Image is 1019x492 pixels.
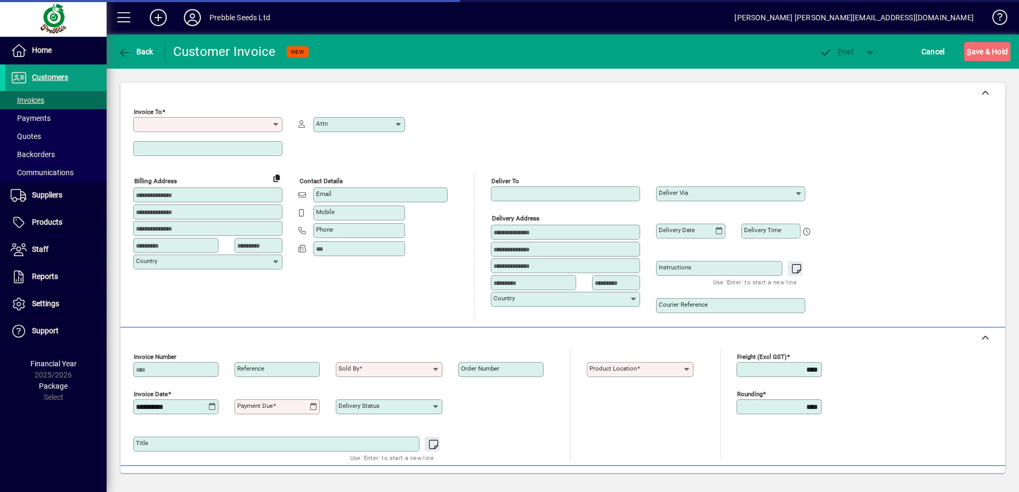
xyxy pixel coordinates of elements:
span: Support [32,326,59,335]
mat-label: Order number [461,365,499,372]
a: Quotes [5,127,107,145]
span: Backorders [11,150,55,159]
mat-label: Phone [316,226,333,233]
mat-label: Freight (excl GST) [737,353,787,360]
div: Prebble Seeds Ltd [209,9,270,26]
mat-label: Product location [589,365,637,372]
span: Reports [32,272,58,281]
button: Save & Hold [964,42,1010,61]
mat-label: Sold by [338,365,359,372]
span: Product [933,472,976,489]
mat-label: Rounding [737,390,763,398]
mat-label: Country [136,257,157,265]
span: NEW [291,48,304,55]
span: Cancel [921,43,945,60]
mat-label: Delivery status [338,402,379,409]
span: ost [819,47,854,56]
a: Products [5,209,107,236]
mat-label: Attn [316,120,328,127]
a: Payments [5,109,107,127]
span: Products [32,218,62,226]
mat-label: Deliver To [491,177,519,185]
span: Quotes [11,132,41,141]
a: Staff [5,236,107,263]
button: Profile [175,8,209,27]
span: Back [118,47,153,56]
mat-label: Email [316,190,331,198]
mat-label: Mobile [316,208,335,216]
button: Copy to Delivery address [268,169,285,186]
a: Home [5,37,107,64]
mat-label: Courier Reference [659,301,708,308]
span: Communications [11,168,74,177]
span: Package [39,382,68,390]
button: Back [115,42,156,61]
mat-label: Payment due [237,402,273,409]
span: Suppliers [32,191,62,199]
mat-label: Country [494,294,515,302]
div: [PERSON_NAME] [PERSON_NAME][EMAIL_ADDRESS][DOMAIN_NAME] [734,9,974,26]
a: Suppliers [5,182,107,209]
mat-label: Title [136,439,148,447]
button: Post [814,42,859,61]
mat-label: Invoice date [134,390,168,398]
span: Invoices [11,96,44,104]
button: Product [927,471,981,490]
a: Reports [5,264,107,290]
a: Settings [5,291,107,317]
app-page-header-button: Back [107,42,165,61]
mat-hint: Use 'Enter' to start a new line [713,276,797,288]
span: P [838,47,843,56]
mat-label: Reference [237,365,264,372]
span: S [967,47,971,56]
span: Settings [32,299,59,308]
mat-label: Instructions [659,264,691,271]
mat-label: Invoice number [134,353,176,360]
mat-label: Invoice To [134,108,162,116]
mat-label: Deliver via [659,189,688,196]
mat-hint: Use 'Enter' to start a new line [350,452,434,464]
a: Backorders [5,145,107,163]
a: Invoices [5,91,107,109]
a: Support [5,318,107,345]
mat-label: Delivery time [744,226,781,234]
span: Payments [11,114,51,122]
div: Customer Invoice [173,43,276,60]
span: Customers [32,73,68,81]
span: Staff [32,245,48,253]
button: Add [141,8,175,27]
button: Cancel [919,42,948,61]
a: Knowledge Base [984,2,1006,37]
span: Home [32,46,52,54]
span: Financial Year [30,359,77,368]
mat-label: Delivery date [659,226,695,234]
span: ave & Hold [967,43,1008,60]
a: Communications [5,163,107,182]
